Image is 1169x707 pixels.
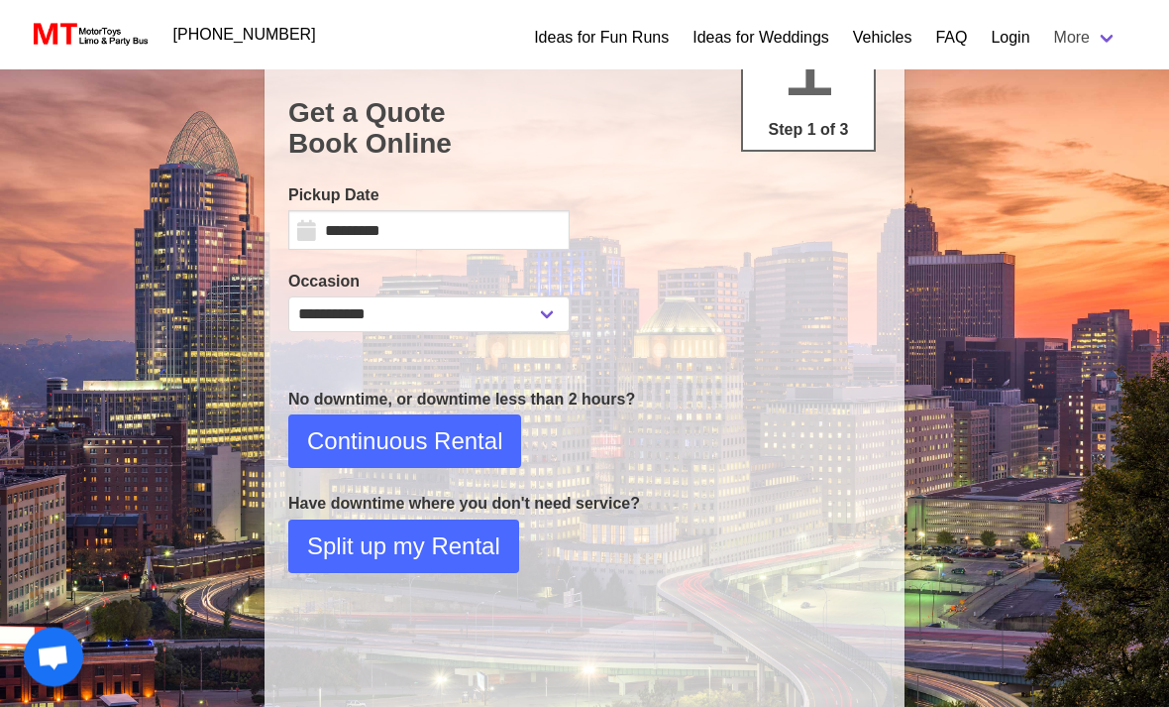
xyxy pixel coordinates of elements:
span: Split up my Rental [307,530,500,565]
a: Vehicles [853,26,912,50]
button: Continuous Rental [288,415,521,469]
p: No downtime, or downtime less than 2 hours? [288,389,881,412]
label: Occasion [288,271,570,295]
a: FAQ [935,26,967,50]
img: MotorToys Logo [28,21,150,49]
span: Continuous Rental [307,424,502,460]
p: Have downtime where you don't need service? [288,493,881,517]
a: [PHONE_NUMBER] [161,15,328,55]
p: Step 1 of 3 [751,119,866,143]
button: Split up my Rental [288,521,519,574]
a: Ideas for Fun Runs [534,26,669,50]
a: Login [991,26,1029,50]
span: 1 [781,6,836,117]
a: More [1042,18,1129,58]
a: Ideas for Weddings [692,26,829,50]
a: Open chat [24,628,83,687]
h1: Get a Quote Book Online [288,98,881,161]
label: Pickup Date [288,184,570,208]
